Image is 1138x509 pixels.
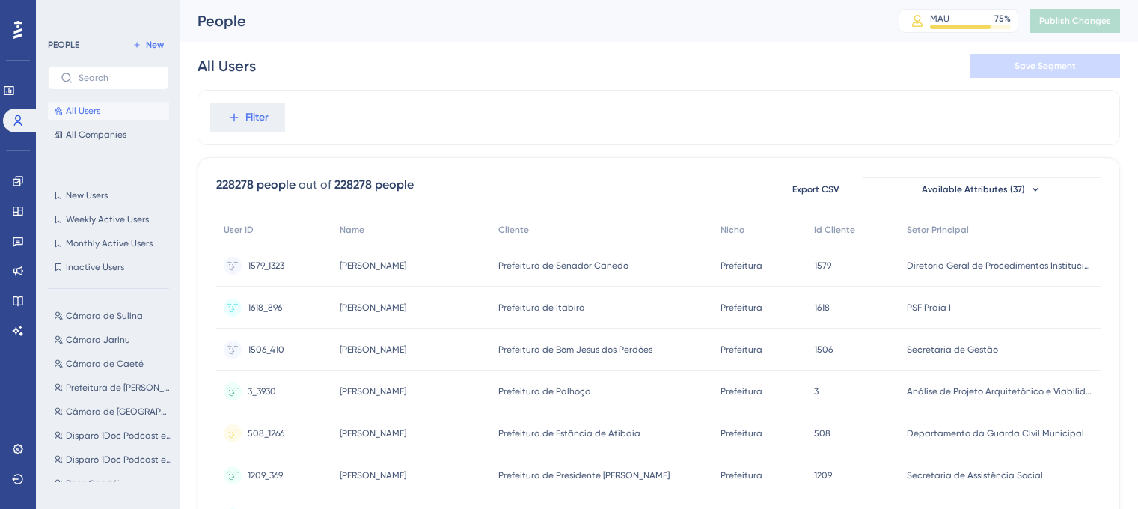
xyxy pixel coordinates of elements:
span: Disparo 1Doc Podcast ep 12 TEXTO [66,430,172,442]
span: Câmara de Caeté [66,358,144,370]
span: Available Attributes (37) [922,183,1025,195]
button: Available Attributes (37) [862,177,1101,201]
span: Setor Principal [907,224,969,236]
button: Prefeitura de [PERSON_NAME] [48,379,178,397]
span: 508_1266 [248,427,284,439]
div: People [198,10,861,31]
span: Filter [245,109,269,127]
span: [PERSON_NAME] [340,302,406,314]
span: 1579_1323 [248,260,284,272]
div: 228278 people [216,176,296,194]
span: Cliente [498,224,529,236]
span: Câmara de Sulina [66,310,143,322]
button: New [127,36,169,54]
span: Nicho [721,224,744,236]
input: Search [79,73,156,83]
span: Disparo 1Doc Podcast ep 12 IMG [66,454,172,466]
span: All Companies [66,129,126,141]
button: Base Candói [48,475,178,493]
div: 75 % [994,13,1011,25]
div: out of [299,176,331,194]
span: [PERSON_NAME] [340,385,406,397]
button: Câmara Jarinu [48,331,178,349]
button: All Users [48,102,169,120]
button: Câmara de [GEOGRAPHIC_DATA] [48,403,178,421]
span: [PERSON_NAME] [340,427,406,439]
span: [PERSON_NAME] [340,260,406,272]
span: Prefeitura de Estância de Atibaia [498,427,640,439]
span: Secretaria de Assistência Social [907,469,1043,481]
button: Monthly Active Users [48,234,169,252]
span: 1209 [814,469,832,481]
div: MAU [930,13,949,25]
span: Diretoria Geral de Procedimentos Institucionais [907,260,1094,272]
button: Câmara de Sulina [48,307,178,325]
button: Filter [210,103,285,132]
span: Secretaria de Gestão [907,344,998,356]
span: Prefeitura [721,344,762,356]
span: 1579 [814,260,831,272]
span: 3_3930 [248,385,276,397]
button: Save Segment [970,54,1120,78]
span: Prefeitura de [PERSON_NAME] [66,382,172,394]
span: All Users [66,105,100,117]
span: 508 [814,427,830,439]
button: Disparo 1Doc Podcast ep 12 IMG [48,451,178,469]
span: Prefeitura de Presidente [PERSON_NAME] [498,469,670,481]
span: Prefeitura de Senador Canedo [498,260,628,272]
span: Departamento da Guarda Civil Municipal [907,427,1084,439]
span: Prefeitura [721,385,762,397]
span: Save Segment [1015,60,1076,72]
span: Monthly Active Users [66,237,153,249]
span: Prefeitura de Itabira [498,302,585,314]
span: 1209_369 [248,469,283,481]
span: [PERSON_NAME] [340,469,406,481]
span: New Users [66,189,108,201]
span: Prefeitura [721,427,762,439]
button: Inactive Users [48,258,169,276]
span: Name [340,224,364,236]
span: Weekly Active Users [66,213,149,225]
span: Câmara de [GEOGRAPHIC_DATA] [66,406,172,418]
button: Export CSV [778,177,853,201]
span: 1618_896 [248,302,282,314]
span: 1506_410 [248,344,284,356]
div: 228278 people [334,176,414,194]
button: Publish Changes [1030,9,1120,33]
div: All Users [198,55,256,76]
span: Prefeitura de Bom Jesus dos Perdões [498,344,652,356]
span: Export CSV [792,183,839,195]
span: [PERSON_NAME] [340,344,406,356]
span: Inactive Users [66,261,124,273]
span: 1618 [814,302,830,314]
span: Prefeitura [721,469,762,481]
span: Câmara Jarinu [66,334,130,346]
span: Prefeitura [721,302,762,314]
span: Análise de Projeto Arquitetônico e Viabilidade Para Construção [907,385,1094,397]
span: Prefeitura de Palhoça [498,385,591,397]
span: PSF Praia I [907,302,951,314]
button: Câmara de Caeté [48,355,178,373]
div: PEOPLE [48,39,79,51]
span: User ID [224,224,254,236]
span: Base Candói [66,478,120,490]
span: 1506 [814,344,833,356]
button: Disparo 1Doc Podcast ep 12 TEXTO [48,427,178,445]
button: Weekly Active Users [48,210,169,228]
span: New [146,39,164,51]
span: Publish Changes [1039,15,1111,27]
button: New Users [48,186,169,204]
button: All Companies [48,126,169,144]
span: Prefeitura [721,260,762,272]
span: Id Cliente [814,224,855,236]
span: 3 [814,385,819,397]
